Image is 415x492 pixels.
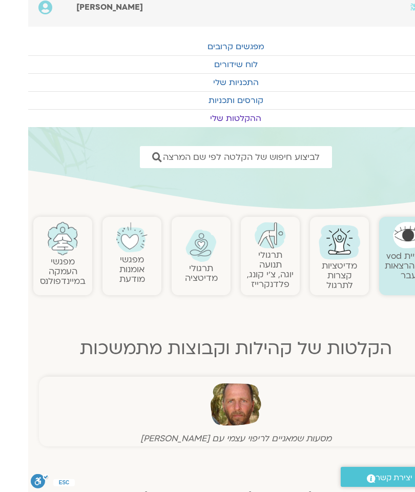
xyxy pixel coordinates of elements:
[91,254,117,285] a: מפגשיאומנות מודעת
[219,249,265,290] a: תרגולי תנועהיוגה, צ׳י קונג, פלדנקרייז
[357,250,405,281] a: ספריית vodמגוון הרצאות עבר
[12,256,57,287] a: מפגשיהעמקה במיינדפולנס
[112,146,304,168] a: לביצוע חיפוש של הקלטה לפי שם המרצה
[294,260,329,291] a: מדיטציות קצרות לתרגול
[157,262,190,284] a: תרגולימדיטציה
[13,433,402,444] figcaption: מסעות שמאניים לריפוי עצמי עם [PERSON_NAME]
[313,467,410,487] a: יצירת קשר
[135,152,292,162] span: לביצוע חיפוש של הקלטה לפי שם המרצה
[48,2,115,13] span: [PERSON_NAME]
[5,338,410,359] h2: הקלטות של קהילות וקבוצות מתמשכות
[347,471,384,485] span: יצירת קשר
